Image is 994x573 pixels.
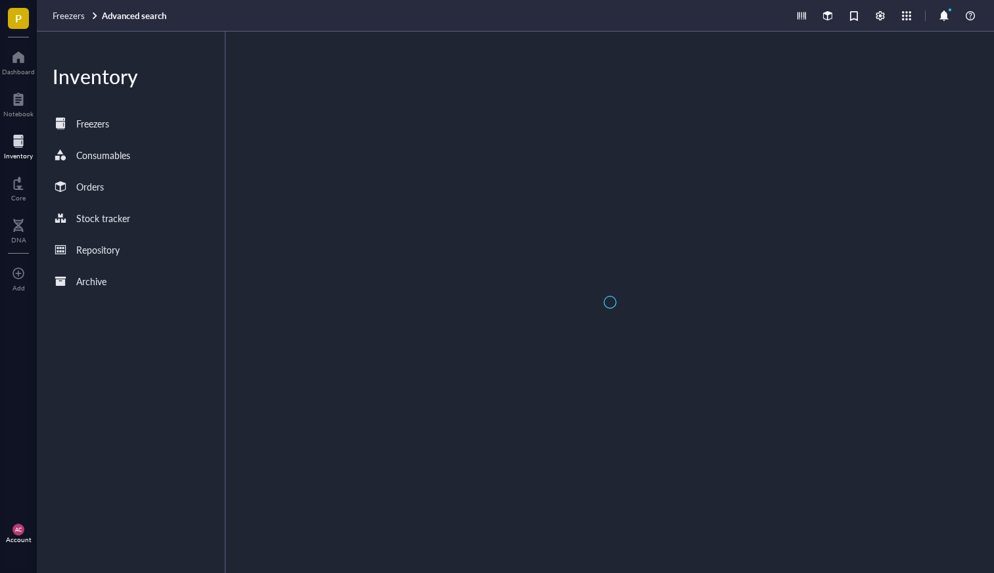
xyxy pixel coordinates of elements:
[3,89,34,118] a: Notebook
[37,110,225,137] a: Freezers
[53,9,85,22] span: Freezers
[76,211,130,225] div: Stock tracker
[37,63,225,89] div: Inventory
[53,10,99,22] a: Freezers
[6,536,32,543] div: Account
[37,205,225,231] a: Stock tracker
[4,131,33,160] a: Inventory
[76,179,104,194] div: Orders
[76,274,106,288] div: Archive
[15,10,22,26] span: P
[11,194,26,202] div: Core
[37,237,225,263] a: Repository
[37,173,225,200] a: Orders
[76,242,120,257] div: Repository
[11,173,26,202] a: Core
[11,236,26,244] div: DNA
[102,10,169,22] a: Advanced search
[15,526,22,532] span: AC
[4,152,33,160] div: Inventory
[76,116,109,131] div: Freezers
[37,142,225,168] a: Consumables
[11,215,26,244] a: DNA
[2,47,35,76] a: Dashboard
[3,110,34,118] div: Notebook
[12,284,25,292] div: Add
[76,148,130,162] div: Consumables
[37,268,225,294] a: Archive
[2,68,35,76] div: Dashboard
